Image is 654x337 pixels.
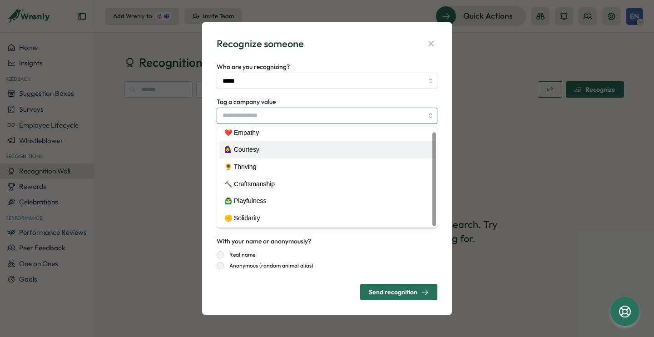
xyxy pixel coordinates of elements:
div: Send recognition [369,288,429,296]
div: 🔨 Craftsmanship [219,176,435,193]
button: Send recognition [360,284,437,300]
div: Recognize someone [217,37,304,51]
label: Real name [224,251,255,258]
div: 🙆‍♂️ Playfulness [219,193,435,210]
label: Tag a company value [217,97,276,107]
label: Who are you recognizing? [217,62,290,72]
div: 💁‍♀️ Courtesy [219,141,435,159]
div: With your name or anonymously? [217,237,311,247]
div: 🌻 Thriving [219,159,435,176]
label: Anonymous (random animal alias) [224,262,313,269]
div: ❤️ Empathy [219,124,435,142]
div: ✊ Solidarity [219,210,435,227]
